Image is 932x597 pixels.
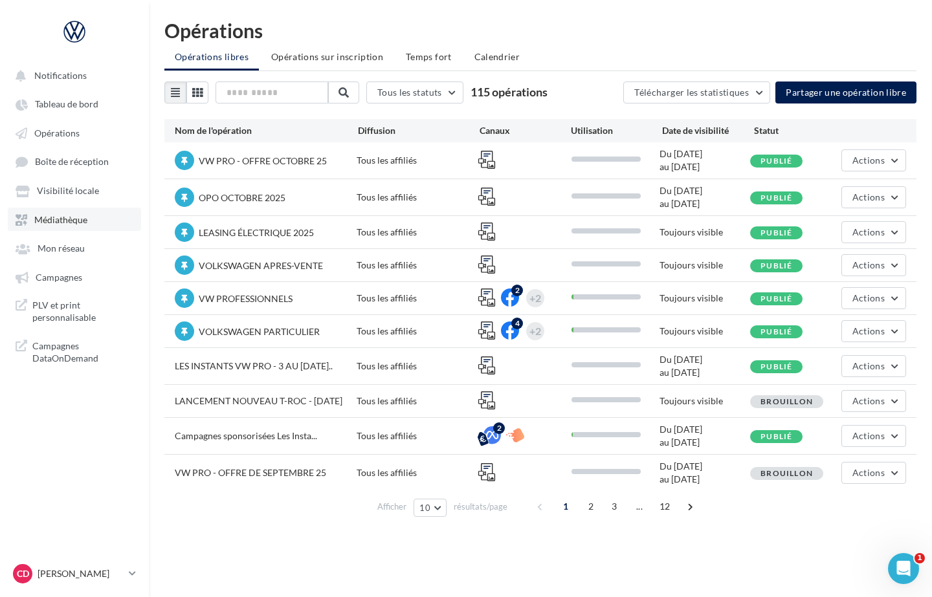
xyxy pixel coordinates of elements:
[852,325,885,336] span: Actions
[760,228,792,237] span: Publié
[852,155,885,166] span: Actions
[760,156,792,166] span: Publié
[760,327,792,336] span: Publié
[34,70,87,81] span: Notifications
[358,124,480,137] div: Diffusion
[357,325,478,338] div: Tous les affiliés
[37,186,99,197] span: Visibilité locale
[660,423,750,449] div: Du [DATE] au [DATE]
[271,51,383,62] span: Opérations sur inscription
[8,149,141,173] a: Boîte de réception
[760,431,792,441] span: Publié
[175,395,342,406] span: LANCEMENT NOUVEAU T-ROC - [DATE]
[660,395,750,407] div: Toujours visible
[760,468,813,478] span: Brouillon
[34,214,87,225] span: Médiathèque
[357,360,478,373] div: Tous les affiliés
[357,226,478,239] div: Tous les affiliés
[357,429,478,442] div: Tous les affiliés
[199,326,320,337] span: VOLKSWAGEN PARTICULIER
[775,81,916,103] button: Partager une opération libre
[164,21,916,40] div: Opérations
[377,501,406,513] span: Afficher
[357,154,478,167] div: Tous les affiliés
[888,553,919,584] iframe: Intercom live chat
[529,289,541,307] div: +2
[654,496,676,517] span: 12
[175,360,333,371] span: LES INSTANTS VW PRO - 3 AU [DATE]..
[634,87,749,98] span: Télécharger les statistiques
[32,299,133,324] span: PLV et print personnalisable
[841,320,906,342] button: Actions
[414,499,447,517] button: 10
[555,496,576,517] span: 1
[852,360,885,371] span: Actions
[199,192,285,203] span: OPO OCTOBRE 2025
[660,292,750,305] div: Toujours visible
[357,191,478,204] div: Tous les affiliés
[760,362,792,371] span: Publié
[38,567,124,580] p: [PERSON_NAME]
[17,567,29,580] span: CD
[760,396,813,406] span: Brouillon
[841,425,906,447] button: Actions
[660,259,750,272] div: Toujours visible
[175,430,317,441] span: Campagnes sponsorisées Les Insta...
[623,81,770,103] button: Télécharger les statistiques
[34,127,80,138] span: Opérations
[841,462,906,484] button: Actions
[841,390,906,412] button: Actions
[660,226,750,239] div: Toujours visible
[406,51,452,62] span: Temps fort
[760,193,792,202] span: Publié
[357,466,478,479] div: Tous les affiliés
[199,227,314,238] span: LEASING ÉLECTRIQUE 2025
[454,501,507,513] span: résultats/page
[852,191,885,202] span: Actions
[511,285,523,296] div: 2
[366,81,463,103] button: Tous les statuts
[915,553,925,563] span: 1
[357,395,478,407] div: Tous les affiliés
[8,121,141,144] a: Opérations
[852,430,885,441] span: Actions
[8,63,136,87] button: Notifications
[841,149,906,171] button: Actions
[841,287,906,309] button: Actions
[660,147,750,173] div: Du [DATE] au [DATE]
[199,155,327,166] span: VW PRO - OFFRE OCTOBRE 25
[357,292,478,305] div: Tous les affiliés
[841,221,906,243] button: Actions
[629,496,650,517] span: ...
[841,254,906,276] button: Actions
[480,124,571,137] div: Canaux
[8,92,141,115] a: Tableau de bord
[471,85,548,99] span: 115 opérations
[36,272,82,283] span: Campagnes
[841,186,906,208] button: Actions
[35,157,109,168] span: Boîte de réception
[604,496,625,517] span: 3
[660,460,750,486] div: Du [DATE] au [DATE]
[199,260,323,271] span: VOLKSWAGEN APRES-VENTE
[8,236,141,259] a: Mon réseau
[852,467,885,478] span: Actions
[175,124,358,137] div: Nom de l'opération
[760,261,792,270] span: Publié
[529,322,541,340] div: +2
[662,124,753,137] div: Date de visibilité
[841,355,906,377] button: Actions
[571,124,662,137] div: Utilisation
[8,294,141,329] a: PLV et print personnalisable
[8,265,141,288] a: Campagnes
[660,325,750,338] div: Toujours visible
[10,561,139,586] a: CD [PERSON_NAME]
[760,294,792,303] span: Publié
[8,208,141,231] a: Médiathèque
[660,353,750,379] div: Du [DATE] au [DATE]
[8,179,141,202] a: Visibilité locale
[199,293,293,304] span: VW PROFESSIONNELS
[581,496,601,517] span: 2
[357,259,478,272] div: Tous les affiliés
[419,503,430,513] span: 10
